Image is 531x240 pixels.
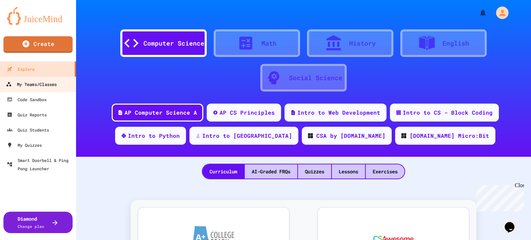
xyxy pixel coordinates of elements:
div: History [349,39,376,48]
div: My Teams/Classes [6,80,57,89]
div: Social Science [289,73,342,83]
button: DiamondChange plan [3,212,73,233]
div: Diamond [18,215,44,230]
iframe: chat widget [502,212,524,233]
div: Computer Science [143,39,204,48]
div: My Account [489,5,510,21]
div: AP CS Principles [220,108,275,117]
a: Create [3,36,73,53]
div: Explore [7,65,35,73]
span: Change plan [18,224,44,229]
div: Exercises [366,164,404,179]
div: AP Computer Science A [124,108,197,117]
div: Quiz Reports [7,111,47,119]
div: Curriculum [203,164,244,179]
img: CODE_logo_RGB.png [401,133,406,138]
div: English [442,39,469,48]
div: Intro to Python [128,132,180,140]
div: Math [261,39,277,48]
div: My Quizzes [7,141,42,149]
div: Quizzes [298,164,331,179]
iframe: chat widget [474,182,524,212]
div: Smart Doorbell & Ping Pong Launcher [7,156,73,173]
div: AI-Graded FRQs [245,164,297,179]
div: Chat with us now!Close [3,3,48,44]
div: Intro to CS - Block Coding [403,108,493,117]
div: My Notifications [466,7,489,19]
div: Intro to [GEOGRAPHIC_DATA] [202,132,292,140]
img: CODE_logo_RGB.png [308,133,313,138]
div: Code Sandbox [7,95,47,104]
img: logo-orange.svg [7,7,69,25]
div: Quiz Students [7,126,49,134]
div: [DOMAIN_NAME] Micro:Bit [410,132,489,140]
div: CSA by [DOMAIN_NAME] [316,132,385,140]
div: Lessons [332,164,365,179]
div: Intro to Web Development [297,108,380,117]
